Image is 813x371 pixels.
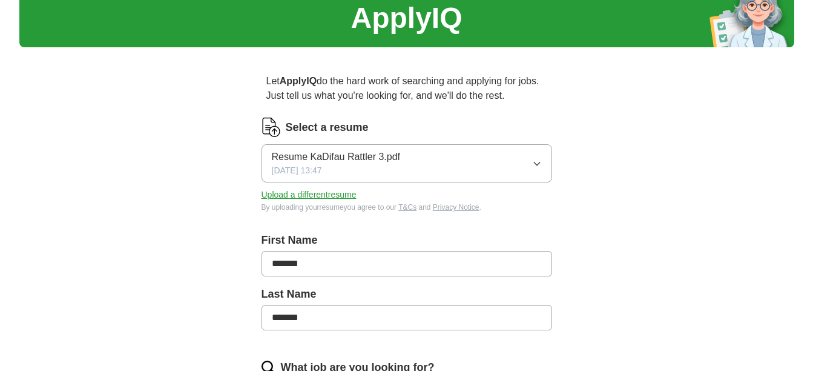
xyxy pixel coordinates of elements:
[262,189,357,201] button: Upload a differentresume
[272,150,401,164] span: Resume KaDifau Rattler 3.pdf
[262,118,281,137] img: CV Icon
[262,286,552,302] label: Last Name
[262,144,552,182] button: Resume KaDifau Rattler 3.pdf[DATE] 13:47
[433,203,479,212] a: Privacy Notice
[286,119,369,136] label: Select a resume
[272,164,322,177] span: [DATE] 13:47
[262,232,552,249] label: First Name
[262,69,552,108] p: Let do the hard work of searching and applying for jobs. Just tell us what you're looking for, an...
[398,203,416,212] a: T&Cs
[280,76,317,86] strong: ApplyIQ
[262,202,552,213] div: By uploading your resume you agree to our and .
